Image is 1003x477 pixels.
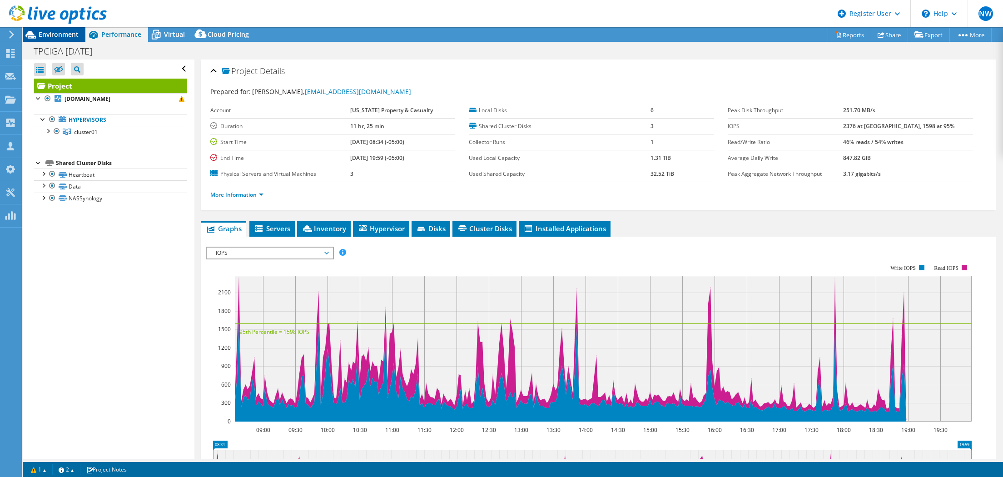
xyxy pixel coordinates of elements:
[206,224,242,233] span: Graphs
[523,224,606,233] span: Installed Applications
[546,426,560,434] text: 13:30
[707,426,721,434] text: 16:00
[728,154,843,163] label: Average Daily Write
[254,224,290,233] span: Servers
[804,426,818,434] text: 17:30
[922,10,930,18] svg: \n
[302,224,346,233] span: Inventory
[469,122,650,131] label: Shared Cluster Disks
[65,95,110,103] b: [DOMAIN_NAME]
[34,79,187,93] a: Project
[350,154,404,162] b: [DATE] 19:59 (-05:00)
[218,307,231,315] text: 1800
[611,426,625,434] text: 14:30
[901,426,915,434] text: 19:00
[469,106,650,115] label: Local Disks
[469,154,650,163] label: Used Local Capacity
[56,158,187,169] div: Shared Cluster Disks
[978,6,993,21] span: NW
[350,170,353,178] b: 3
[218,288,231,296] text: 2100
[728,122,843,131] label: IOPS
[650,106,654,114] b: 6
[239,328,309,336] text: 95th Percentile = 1598 IOPS
[34,126,187,138] a: cluster01
[650,170,674,178] b: 32.52 TiB
[650,122,654,130] b: 3
[843,154,871,162] b: 847.82 GiB
[469,169,650,179] label: Used Shared Capacity
[218,344,231,352] text: 1200
[482,426,496,434] text: 12:30
[933,426,947,434] text: 19:30
[52,464,80,475] a: 2
[228,417,231,425] text: 0
[210,154,351,163] label: End Time
[643,426,657,434] text: 15:00
[843,170,881,178] b: 3.17 gigabits/s
[218,325,231,333] text: 1500
[34,114,187,126] a: Hypervisors
[305,87,411,96] a: [EMAIL_ADDRESS][DOMAIN_NAME]
[457,224,512,233] span: Cluster Disks
[416,224,446,233] span: Disks
[358,224,405,233] span: Hypervisor
[843,138,904,146] b: 46% reads / 54% writes
[221,362,231,370] text: 900
[34,180,187,192] a: Data
[25,464,53,475] a: 1
[385,426,399,434] text: 11:00
[222,67,258,76] span: Project
[221,381,231,388] text: 600
[210,122,351,131] label: Duration
[578,426,592,434] text: 14:00
[650,154,671,162] b: 1.31 TiB
[260,65,285,76] span: Details
[320,426,334,434] text: 10:00
[210,169,351,179] label: Physical Servers and Virtual Machines
[728,138,843,147] label: Read/Write Ratio
[740,426,754,434] text: 16:30
[934,265,958,271] text: Read IOPS
[828,28,871,42] a: Reports
[843,106,875,114] b: 251.70 MB/s
[417,426,431,434] text: 11:30
[675,426,689,434] text: 15:30
[101,30,141,39] span: Performance
[34,93,187,105] a: [DOMAIN_NAME]
[211,248,328,258] span: IOPS
[728,169,843,179] label: Peak Aggregate Network Throughput
[908,28,950,42] a: Export
[449,426,463,434] text: 12:00
[949,28,992,42] a: More
[210,106,351,115] label: Account
[210,87,251,96] label: Prepared for:
[208,30,249,39] span: Cloud Pricing
[34,169,187,180] a: Heartbeat
[256,426,270,434] text: 09:00
[288,426,302,434] text: 09:30
[890,265,916,271] text: Write IOPS
[39,30,79,39] span: Environment
[871,28,908,42] a: Share
[353,426,367,434] text: 10:30
[164,30,185,39] span: Virtual
[350,106,433,114] b: [US_STATE] Property & Casualty
[650,138,654,146] b: 1
[350,122,384,130] b: 11 hr, 25 min
[869,426,883,434] text: 18:30
[514,426,528,434] text: 13:00
[843,122,954,130] b: 2376 at [GEOGRAPHIC_DATA], 1598 at 95%
[221,399,231,407] text: 300
[772,426,786,434] text: 17:00
[74,128,98,136] span: cluster01
[210,138,351,147] label: Start Time
[836,426,850,434] text: 18:00
[30,46,106,56] h1: TPCIGA [DATE]
[80,464,133,475] a: Project Notes
[350,138,404,146] b: [DATE] 08:34 (-05:00)
[469,138,650,147] label: Collector Runs
[252,87,411,96] span: [PERSON_NAME],
[210,191,263,199] a: More Information
[34,193,187,204] a: NASSynology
